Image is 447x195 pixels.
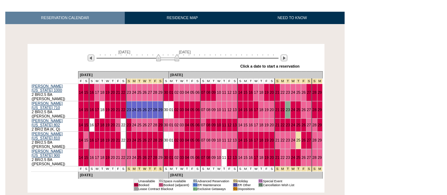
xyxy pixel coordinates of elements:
span: [DATE] [179,50,191,54]
a: 23 [127,108,131,112]
td: [DATE] [169,71,322,79]
a: 29 [318,108,322,112]
a: 20 [111,138,115,142]
td: 2 BR/2.5 BA ([PERSON_NAME]) [31,101,78,119]
a: 26 [301,90,306,94]
a: 14 [238,155,242,160]
td: Thanksgiving [142,79,147,84]
a: 28 [312,90,317,94]
a: 20 [270,108,274,112]
td: New Year's [312,79,317,84]
a: 07 [201,123,205,127]
a: 17 [254,123,258,127]
a: 17 [95,123,99,127]
a: 23 [127,90,131,94]
td: T [259,79,264,84]
a: 06 [195,123,200,127]
a: 17 [254,108,258,112]
a: 26 [142,138,147,142]
a: 25 [296,155,300,160]
a: 29 [318,155,322,160]
a: 12 [227,108,231,112]
a: 16 [90,108,94,112]
td: Thanksgiving [153,79,158,84]
a: 11 [222,138,226,142]
a: 17 [254,138,258,142]
a: 23 [127,138,131,142]
a: 19 [264,138,269,142]
a: 14 [238,90,242,94]
td: T [184,79,190,84]
a: 22 [281,123,285,127]
a: 14 [238,123,242,127]
a: 09 [211,108,216,112]
a: 20 [270,138,274,142]
a: 18 [259,108,263,112]
td: T [100,79,105,84]
a: 29 [318,90,322,94]
td: S [83,166,89,172]
td: Christmas [285,79,290,84]
a: 26 [301,155,306,160]
a: 28 [312,108,317,112]
a: 15 [84,155,88,160]
a: 21 [275,123,280,127]
a: 10 [217,90,221,94]
img: Previous [88,55,94,61]
td: S [89,166,94,172]
a: 25 [296,90,300,94]
a: 13 [233,138,237,142]
a: 05 [190,90,194,94]
a: 23 [286,90,290,94]
a: 21 [275,108,280,112]
td: Christmas [290,79,296,84]
a: 15 [84,108,88,112]
a: 29 [318,138,322,142]
a: 05 [190,123,194,127]
td: S [232,79,237,84]
a: 21 [116,155,120,160]
a: 24 [132,155,136,160]
a: 19 [264,108,269,112]
a: 16 [248,155,253,160]
a: [PERSON_NAME] [US_STATE] 900 [32,149,63,157]
td: T [110,79,116,84]
a: 09 [211,138,216,142]
a: 19 [264,123,269,127]
td: M [206,79,211,84]
td: F [115,79,120,84]
a: 08 [206,138,211,142]
a: 29 [158,90,163,94]
a: 21 [116,90,120,94]
td: Christmas [275,79,280,84]
td: F [78,79,83,84]
td: New Year's [317,79,322,84]
a: 20 [111,123,115,127]
a: 23 [286,155,290,160]
a: RESIDENCE MAP [125,12,240,24]
a: 16 [248,90,253,94]
a: 19 [105,155,110,160]
a: 14 [79,123,83,127]
a: 05 [190,138,194,142]
a: 26 [142,155,147,160]
td: S [120,79,126,84]
a: 28 [312,138,317,142]
a: 15 [243,123,248,127]
a: 15 [243,138,248,142]
a: 22 [281,108,285,112]
a: 17 [95,108,99,112]
a: 27 [148,90,152,94]
a: 08 [206,155,211,160]
a: 27 [307,108,311,112]
a: 10 [217,108,221,112]
td: S [89,79,94,84]
a: 23 [286,138,290,142]
a: 10 [217,155,221,160]
a: 06 [195,90,200,94]
a: 21 [116,138,120,142]
a: 26 [142,123,147,127]
a: 19 [264,155,269,160]
a: 28 [153,155,157,160]
a: 25 [137,138,141,142]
